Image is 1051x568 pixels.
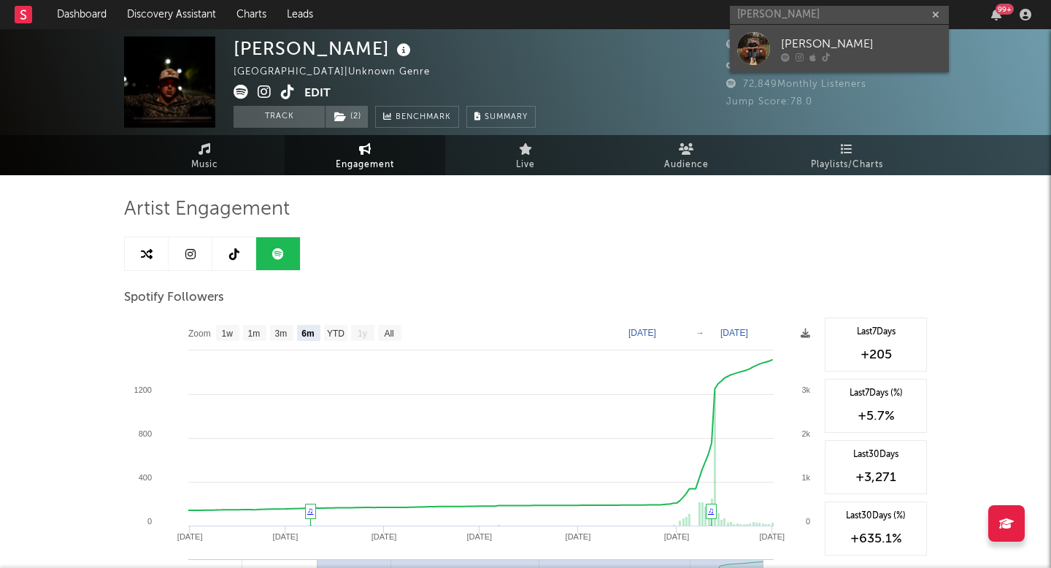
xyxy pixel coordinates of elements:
span: Audience [664,156,709,174]
text: [DATE] [177,532,203,541]
div: Last 30 Days [833,448,919,461]
text: 1w [222,329,234,339]
text: [DATE] [720,328,748,338]
a: Live [445,135,606,175]
text: 1m [248,329,261,339]
span: Benchmark [396,109,451,126]
span: Artist Engagement [124,201,290,218]
span: Live [516,156,535,174]
span: Music [191,156,218,174]
a: Music [124,135,285,175]
text: 400 [139,473,152,482]
span: Playlists/Charts [811,156,883,174]
a: ♫ [708,506,714,515]
span: Summary [485,113,528,121]
button: Edit [304,85,331,103]
a: Audience [606,135,766,175]
span: 3,786 [726,40,771,50]
div: Last 7 Days [833,326,919,339]
text: [DATE] [760,532,785,541]
div: 99 + [996,4,1014,15]
a: Playlists/Charts [766,135,927,175]
div: +5.7 % [833,407,919,425]
text: 800 [139,429,152,438]
button: (2) [326,106,368,128]
span: ( 2 ) [325,106,369,128]
text: [DATE] [467,532,493,541]
text: [DATE] [628,328,656,338]
a: [PERSON_NAME] [730,25,949,72]
text: YTD [327,329,344,339]
a: Engagement [285,135,445,175]
div: Last 30 Days (%) [833,510,919,523]
button: Track [234,106,325,128]
span: Jump Score: 78.0 [726,97,812,107]
div: +3,271 [833,469,919,486]
button: 99+ [991,9,1001,20]
div: [PERSON_NAME] [234,37,415,61]
div: +635.1 % [833,530,919,548]
a: Benchmark [375,106,459,128]
text: → [696,328,704,338]
span: 23,200 [726,60,777,69]
text: 2k [801,429,810,438]
text: 0 [147,517,152,526]
div: [PERSON_NAME] [781,35,942,53]
div: +205 [833,346,919,364]
div: Last 7 Days (%) [833,387,919,400]
text: All [384,329,393,339]
text: 6m [301,329,314,339]
text: [DATE] [273,532,299,541]
div: [GEOGRAPHIC_DATA] | Unknown Genre [234,64,447,81]
a: ♫ [307,506,313,515]
text: 1y [358,329,367,339]
span: Engagement [336,156,394,174]
span: Spotify Followers [124,289,224,307]
text: Zoom [188,329,211,339]
text: [DATE] [371,532,397,541]
button: Summary [466,106,536,128]
input: Search for artists [730,6,949,24]
span: 72,849 Monthly Listeners [726,80,866,89]
text: [DATE] [566,532,591,541]
text: 0 [806,517,810,526]
text: 3k [801,385,810,394]
text: [DATE] [664,532,690,541]
text: 1k [801,473,810,482]
text: 1200 [134,385,152,394]
text: 3m [275,329,288,339]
